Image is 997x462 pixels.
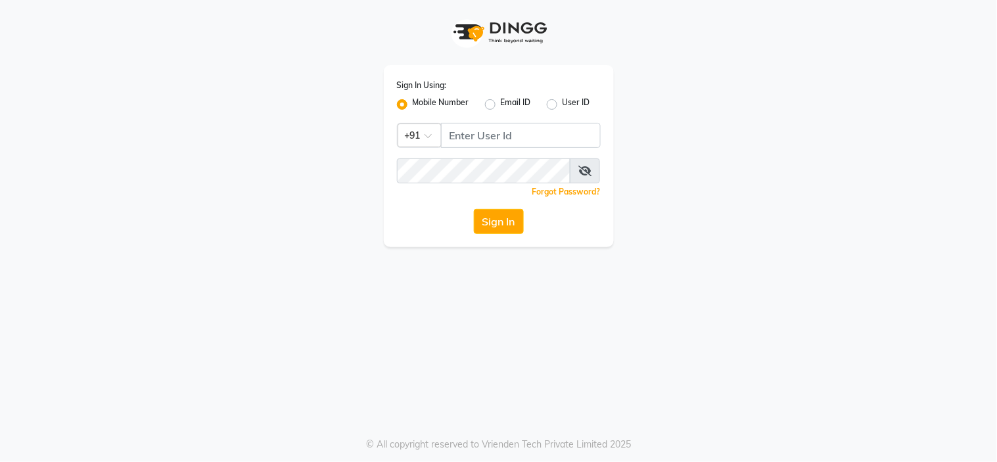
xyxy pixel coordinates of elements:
[474,209,524,234] button: Sign In
[501,97,531,112] label: Email ID
[441,123,601,148] input: Username
[446,13,551,52] img: logo1.svg
[397,80,447,91] label: Sign In Using:
[532,187,601,196] a: Forgot Password?
[563,97,590,112] label: User ID
[397,158,571,183] input: Username
[413,97,469,112] label: Mobile Number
